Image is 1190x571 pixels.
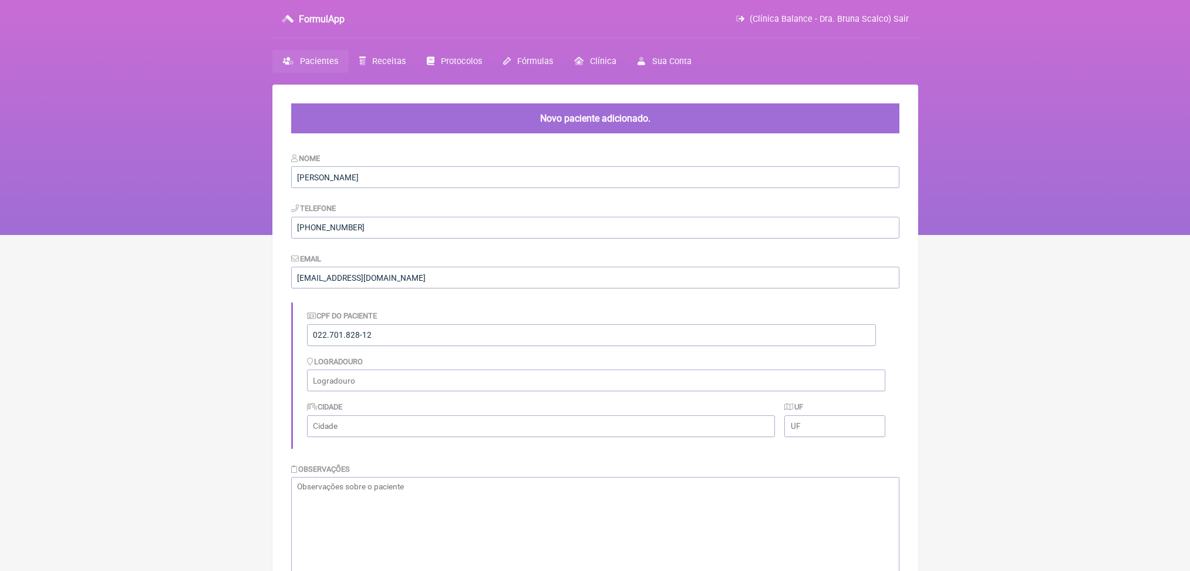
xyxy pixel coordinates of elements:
a: Receitas [349,50,416,73]
span: Receitas [372,56,406,66]
input: Nome do Paciente [291,166,899,188]
input: Logradouro [307,370,885,391]
a: Fórmulas [493,50,564,73]
div: Novo paciente adicionado. [291,103,899,133]
a: Clínica [564,50,627,73]
label: Telefone [291,204,336,213]
a: Protocolos [416,50,493,73]
input: UF [784,415,885,437]
label: UF [784,402,803,411]
span: Fórmulas [517,56,553,66]
span: Sua Conta [652,56,692,66]
input: Cidade [307,415,776,437]
h3: FormulApp [299,14,345,25]
label: Logradouro [307,357,363,366]
input: 21 9124 2137 [291,217,899,239]
input: paciente@email.com [291,267,899,288]
input: Identificação do Paciente [307,324,876,346]
a: (Clínica Balance - Dra. Bruna Scalco) Sair [736,14,908,24]
a: Pacientes [272,50,349,73]
span: Protocolos [441,56,482,66]
a: Sua Conta [627,50,702,73]
span: Pacientes [300,56,338,66]
label: Nome [291,154,321,163]
label: Email [291,254,322,263]
span: Clínica [590,56,616,66]
label: Observações [291,465,350,473]
label: Cidade [307,402,343,411]
label: CPF do Paciente [307,311,377,320]
span: (Clínica Balance - Dra. Bruna Scalco) Sair [750,14,909,24]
